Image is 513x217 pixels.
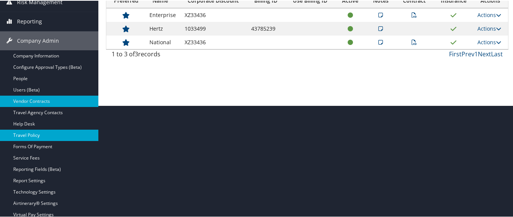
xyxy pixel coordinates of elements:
td: Hertz [146,21,181,35]
td: 43785239 [247,21,285,35]
a: First [449,49,462,57]
a: Actions [477,38,501,45]
td: Enterprise [146,8,181,21]
a: Actions [477,11,501,18]
a: Prev [462,49,474,57]
span: Reporting [17,11,42,30]
td: XZ33436 [181,35,247,48]
span: 3 [135,49,138,57]
a: Actions [477,24,501,31]
div: 1 to 3 of records [112,49,201,62]
td: XZ33436 [181,8,247,21]
a: Next [478,49,491,57]
a: Last [491,49,503,57]
a: 1 [474,49,478,57]
td: 1033499 [181,21,247,35]
span: Company Admin [17,31,59,50]
td: National [146,35,181,48]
